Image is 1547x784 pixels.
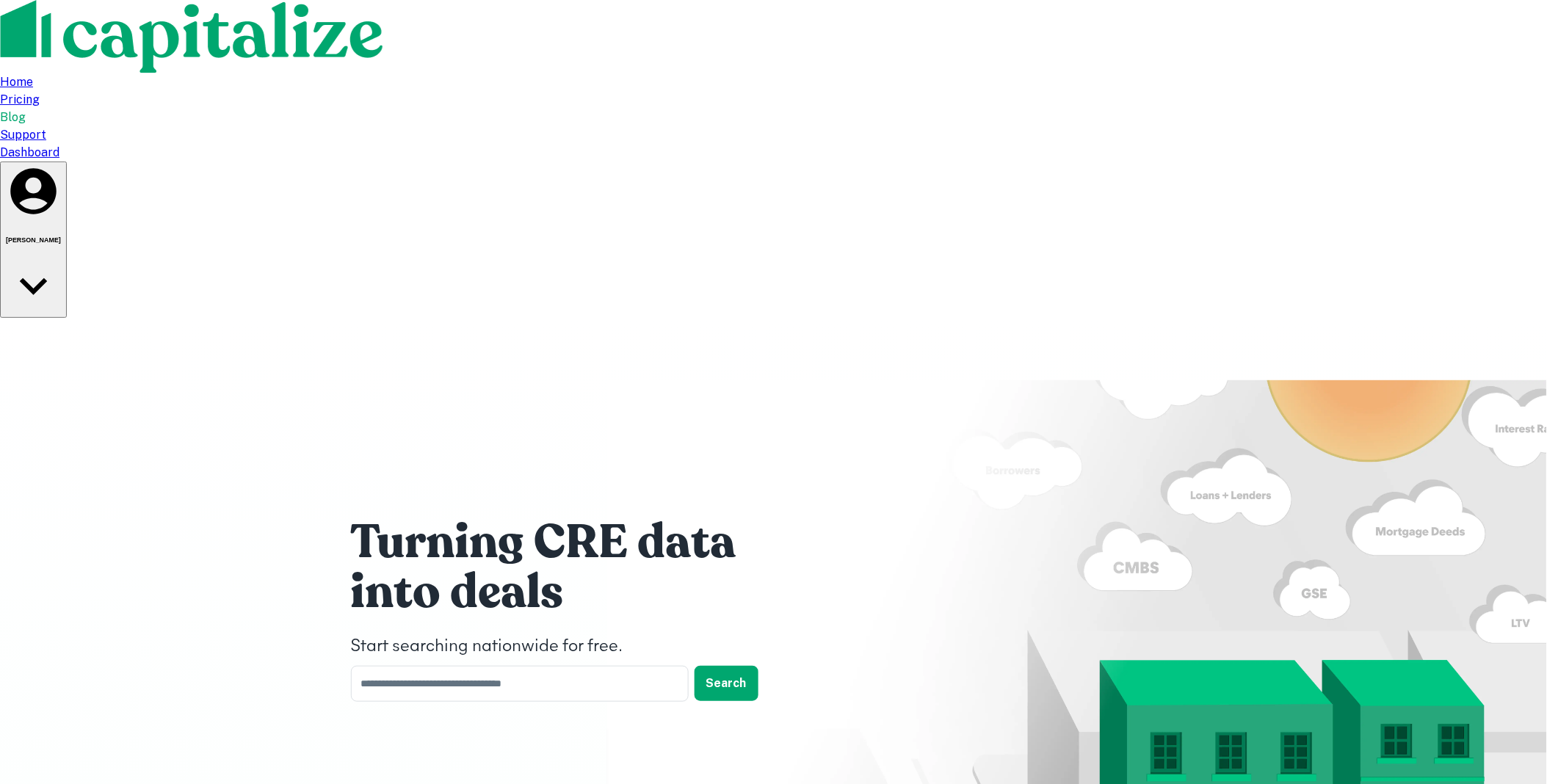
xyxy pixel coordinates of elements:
[351,563,791,622] h1: into deals
[351,634,791,660] h4: Start searching nationwide for free.
[695,666,758,701] button: Search
[351,513,791,572] h1: Turning CRE data
[6,236,61,244] h6: [PERSON_NAME]
[1474,667,1547,737] iframe: Chat Widget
